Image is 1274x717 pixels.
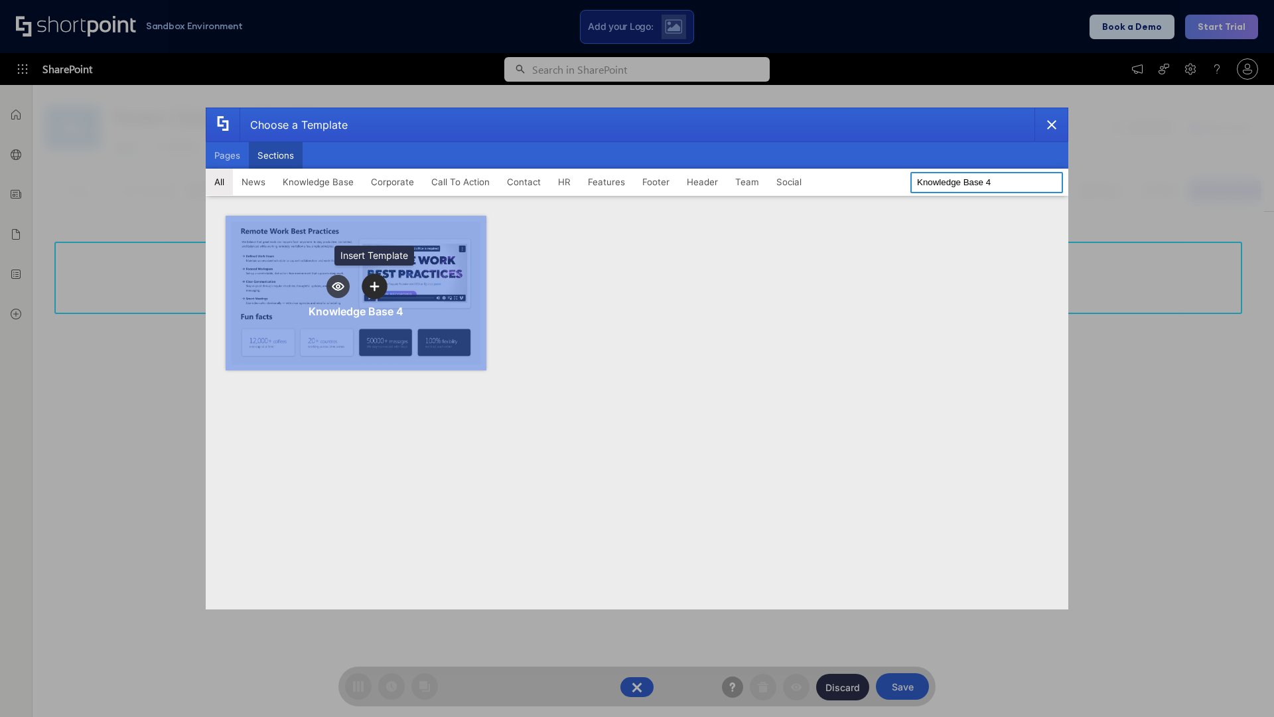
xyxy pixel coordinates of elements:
button: Call To Action [423,169,498,195]
button: Footer [634,169,678,195]
div: Knowledge Base 4 [309,305,403,318]
button: Social [768,169,810,195]
button: Contact [498,169,549,195]
button: News [233,169,274,195]
button: Features [579,169,634,195]
iframe: Chat Widget [1035,563,1274,717]
button: Knowledge Base [274,169,362,195]
button: Corporate [362,169,423,195]
button: Team [727,169,768,195]
button: All [206,169,233,195]
input: Search [910,172,1063,193]
div: template selector [206,108,1068,609]
button: Sections [249,142,303,169]
button: Header [678,169,727,195]
button: HR [549,169,579,195]
button: Pages [206,142,249,169]
div: Choose a Template [240,108,348,141]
